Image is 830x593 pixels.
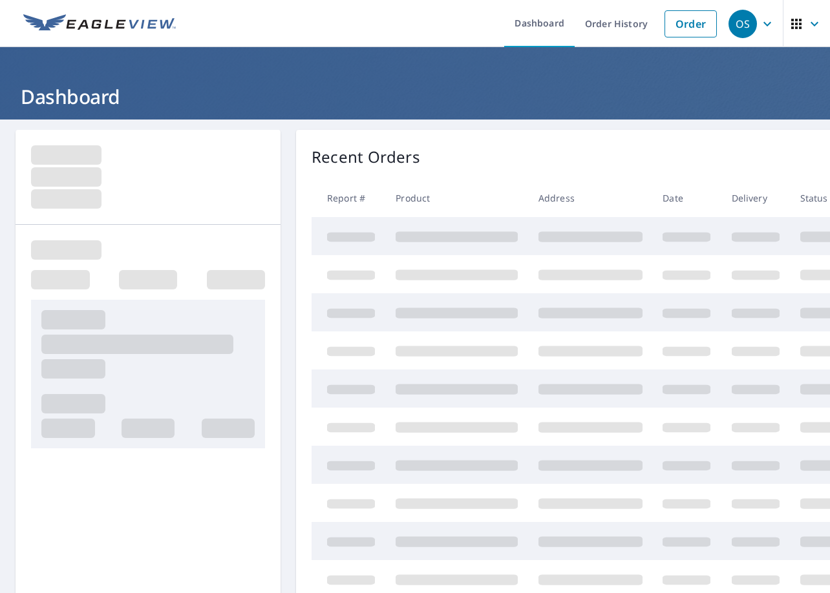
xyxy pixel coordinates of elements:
[312,179,385,217] th: Report #
[665,10,717,37] a: Order
[385,179,528,217] th: Product
[652,179,721,217] th: Date
[312,145,420,169] p: Recent Orders
[721,179,790,217] th: Delivery
[23,14,176,34] img: EV Logo
[16,83,814,110] h1: Dashboard
[729,10,757,38] div: OS
[528,179,653,217] th: Address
